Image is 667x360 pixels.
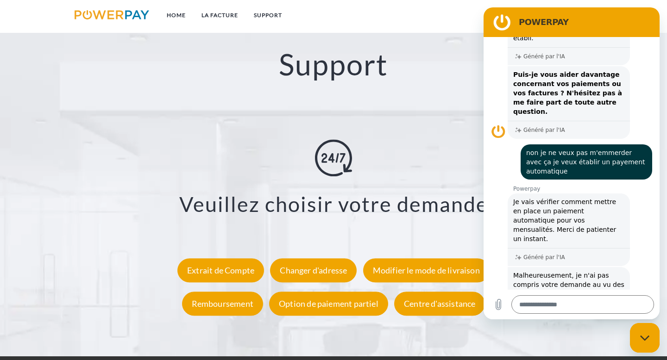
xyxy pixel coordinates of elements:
[630,323,660,353] iframe: Bouton de lancement de la fenêtre de messagerie, conversation en cours
[45,191,622,217] h3: Veuillez choisir votre demande
[182,292,263,316] div: Remboursement
[246,7,290,24] a: Support
[392,298,487,309] a: Centre d'assistance
[159,7,194,24] a: Home
[394,292,485,316] div: Centre d'assistance
[75,10,149,19] img: logo-powerpay.svg
[363,258,490,282] div: Modifier le mode de livraison
[175,265,266,275] a: Extrait de Compte
[180,298,265,309] a: Remboursement
[268,265,359,275] a: Changer d'adresse
[484,7,660,319] iframe: Fenêtre de messagerie
[361,265,492,275] a: Modifier le mode de livraison
[177,258,264,282] div: Extrait de Compte
[267,298,390,309] a: Option de paiement partiel
[33,46,634,83] h2: Support
[549,7,573,24] a: CG
[269,292,388,316] div: Option de paiement partiel
[270,258,357,282] div: Changer d'adresse
[194,7,246,24] a: LA FACTURE
[315,139,352,176] img: online-shopping.svg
